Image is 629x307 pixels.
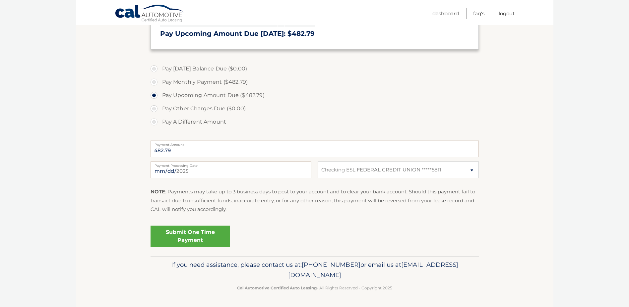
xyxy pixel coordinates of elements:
p: - All Rights Reserved - Copyright 2025 [155,284,474,291]
a: FAQ's [473,8,484,19]
label: Pay Monthly Payment ($482.79) [151,75,479,89]
h3: Pay Upcoming Amount Due [DATE]: $482.79 [160,30,469,38]
input: Payment Date [151,161,311,178]
strong: NOTE [151,188,165,195]
p: : Payments may take up to 3 business days to post to your account and to clear your bank account.... [151,187,479,214]
label: Pay A Different Amount [151,115,479,129]
label: Payment Amount [151,141,479,146]
a: Dashboard [432,8,459,19]
input: Payment Amount [151,141,479,157]
span: [PHONE_NUMBER] [302,261,360,268]
label: Pay [DATE] Balance Due ($0.00) [151,62,479,75]
strong: Cal Automotive Certified Auto Leasing [237,285,317,290]
a: Logout [499,8,515,19]
a: Submit One Time Payment [151,226,230,247]
label: Payment Processing Date [151,161,311,167]
a: Cal Automotive [115,4,184,24]
label: Pay Other Charges Due ($0.00) [151,102,479,115]
p: If you need assistance, please contact us at: or email us at [155,259,474,281]
label: Pay Upcoming Amount Due ($482.79) [151,89,479,102]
